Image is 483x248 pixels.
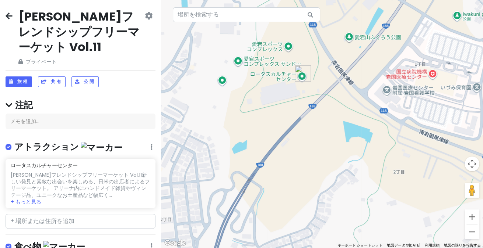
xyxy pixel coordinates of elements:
[465,209,479,224] button: ズームイン
[71,76,98,87] button: 公開
[11,198,41,205] button: + もっと見る
[465,183,479,198] button: 地図上にペグマンを落として、ストリートビューを開きます
[444,243,481,247] a: 地図の誤りを報告する
[173,7,320,22] input: 場所を検索する
[10,118,39,125] font: メモを追加...
[163,238,187,248] a: Google マップでこの地域を開きます（新しいウィンドウが開きます）
[11,171,142,179] font: [PERSON_NAME]フレンドシップフリーマーケット Vol.11
[6,76,32,87] button: 旅程
[17,79,29,85] font: 旅程
[6,214,155,229] input: + 場所または住所を追加
[11,162,78,169] font: ロータスカルチャーセンター
[84,79,95,85] font: 公開
[15,99,33,111] font: 注記
[425,243,440,247] a: 利用規約（新しいタブで開きます）
[81,142,123,153] img: マーカー
[163,238,187,248] img: グーグル
[38,76,66,87] button: 共有
[51,79,62,85] font: 共有
[387,243,420,247] font: 地図データ ©[DATE]
[11,171,150,199] font: 新しい発見と素敵な出会いを楽しめる、日米の出店者によるフリーマーケット。 アリーナ内にハンドメイド雑貨やヴィンテージ品、ユニークなお土産品など幅広く...
[465,157,479,171] button: 地図のカメラコントロール
[337,243,382,248] button: キーボード反対
[26,58,57,65] font: プライベート
[14,141,79,153] font: アトラクション
[18,8,140,55] font: [PERSON_NAME]フレンドシップフリーマーケット Vol.11
[295,65,311,82] div: ロータスカルチャーセンター
[465,224,479,239] button: ズームアウト
[11,198,41,205] font: + もっと見る
[425,243,440,247] font: 利用規約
